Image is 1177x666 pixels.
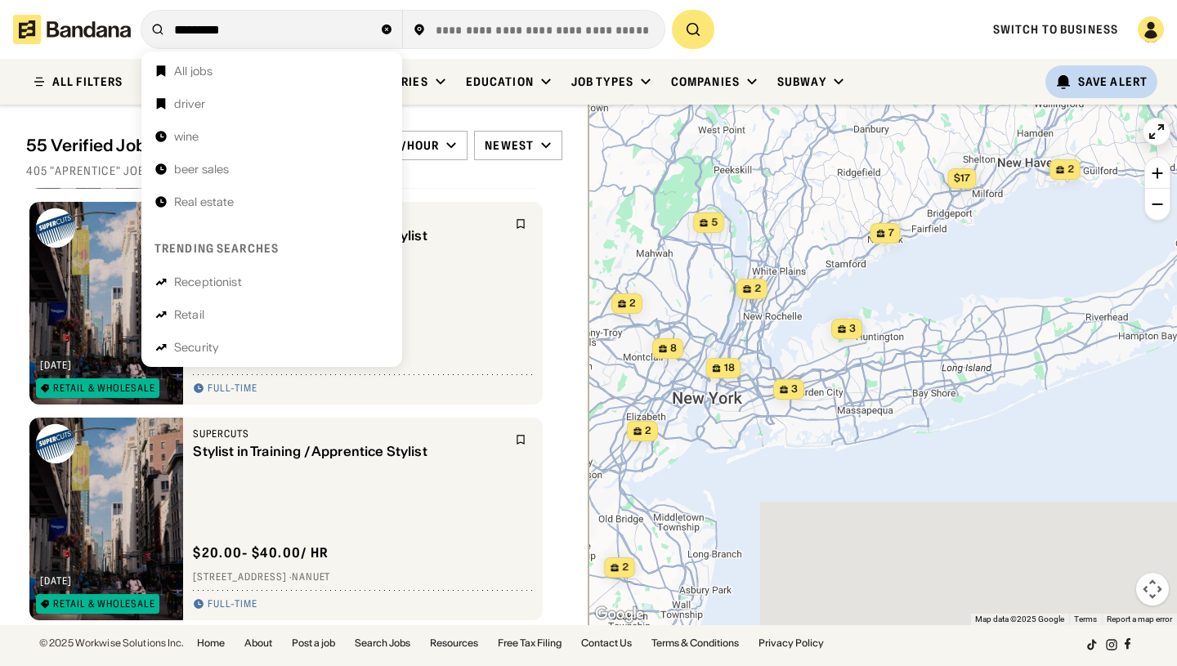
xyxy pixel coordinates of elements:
a: Terms & Conditions [651,638,739,648]
div: Receptionist [174,276,242,288]
div: driver [174,98,205,110]
a: Home [197,638,225,648]
div: Education [466,74,534,89]
div: © 2025 Workwise Solutions Inc. [39,638,184,648]
div: Security [174,342,219,353]
span: 2 [629,297,636,311]
div: Newest [485,138,534,153]
a: Privacy Policy [759,638,824,648]
span: 18 [724,361,735,375]
div: Trending searches [154,241,279,256]
a: Free Tax Filing [498,638,562,648]
div: Job Types [571,74,633,89]
div: Retail [174,309,204,320]
div: [DATE] [40,360,72,370]
div: Supercuts [193,427,505,440]
span: 8 [670,342,677,355]
div: All jobs [174,65,213,77]
div: /hour [401,138,440,153]
a: About [244,638,272,648]
div: [DATE] [40,576,72,586]
div: Retail & Wholesale [53,599,155,609]
div: $ 20.00 - $40.00 / hr [193,544,329,561]
span: 2 [1067,163,1074,177]
div: 405 "aprentice" jobs on [DOMAIN_NAME] [26,163,562,178]
div: Full-time [208,598,257,611]
img: Supercuts logo [36,424,75,463]
a: Open this area in Google Maps (opens a new window) [593,604,647,625]
img: Google [593,604,647,625]
a: Switch to Business [993,22,1118,37]
span: $17 [954,172,970,184]
div: Retail & Wholesale [53,383,155,393]
div: wine [174,131,199,142]
div: ALL FILTERS [52,76,123,87]
div: Real estate [174,196,235,208]
div: Stylist in Training / Apprentice Stylist [193,444,505,459]
span: 2 [754,282,761,296]
span: 2 [645,424,651,438]
a: Search Jobs [355,638,410,648]
div: 55 Verified Jobs [26,136,355,155]
div: Companies [671,74,740,89]
span: 3 [849,322,856,336]
a: Post a job [292,638,335,648]
a: All jobs [148,58,396,84]
span: 5 [711,216,718,230]
span: 2 [622,561,629,574]
span: Map data ©2025 Google [975,615,1064,624]
span: 3 [791,382,798,396]
a: driver [148,91,396,117]
div: Save Alert [1078,74,1148,89]
a: Report a map error [1107,615,1172,624]
div: beer sales [174,163,229,175]
img: Supercuts logo [36,208,75,248]
div: grid [26,188,562,625]
div: Full-time [208,382,257,396]
button: Map camera controls [1136,573,1169,606]
span: 7 [888,226,894,240]
div: [STREET_ADDRESS] · Nanuet [193,571,533,584]
a: Resources [430,638,478,648]
div: Subway [777,74,826,89]
a: Terms (opens in new tab) [1074,615,1097,624]
a: Contact Us [581,638,632,648]
img: Bandana logotype [13,15,131,44]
